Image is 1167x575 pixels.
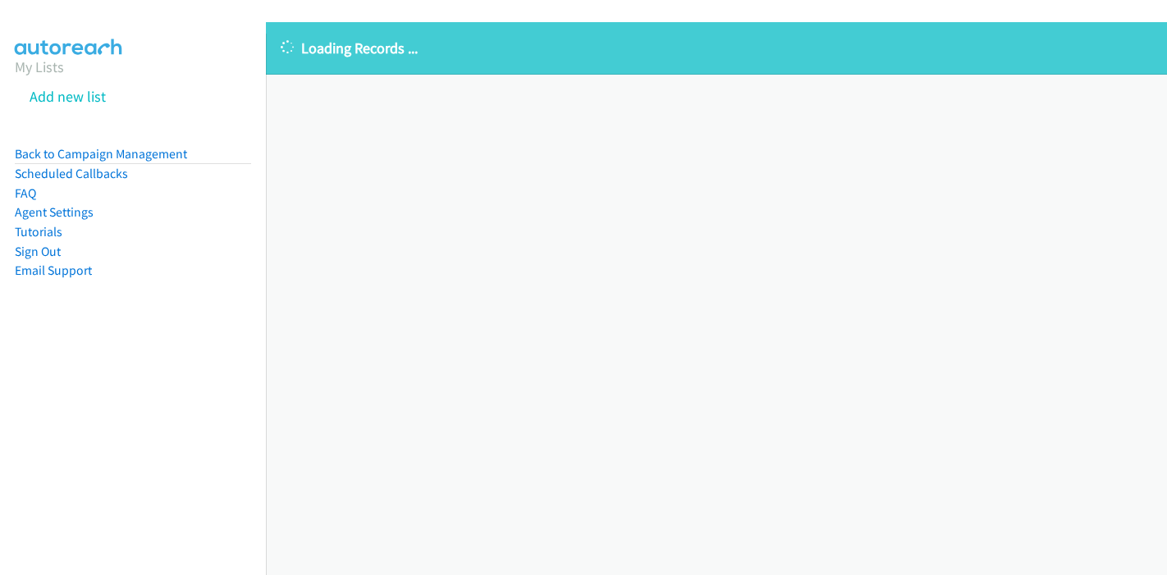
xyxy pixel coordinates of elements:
[15,57,64,76] a: My Lists
[30,87,106,106] a: Add new list
[15,204,94,220] a: Agent Settings
[15,166,128,181] a: Scheduled Callbacks
[15,146,187,162] a: Back to Campaign Management
[15,185,36,201] a: FAQ
[15,244,61,259] a: Sign Out
[15,262,92,278] a: Email Support
[281,37,1152,59] p: Loading Records ...
[15,224,62,240] a: Tutorials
